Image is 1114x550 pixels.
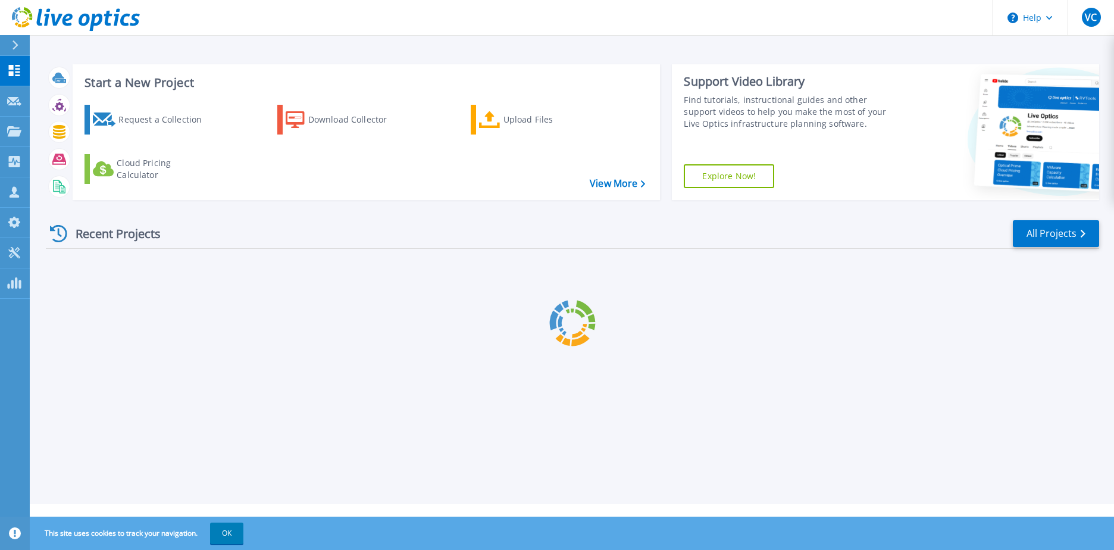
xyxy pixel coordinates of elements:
[85,105,217,135] a: Request a Collection
[210,523,243,544] button: OK
[503,108,599,132] div: Upload Files
[684,94,901,130] div: Find tutorials, instructional guides and other support videos to help you make the most of your L...
[590,178,645,189] a: View More
[684,164,774,188] a: Explore Now!
[117,157,212,181] div: Cloud Pricing Calculator
[85,154,217,184] a: Cloud Pricing Calculator
[471,105,603,135] a: Upload Files
[85,76,645,89] h3: Start a New Project
[118,108,214,132] div: Request a Collection
[277,105,410,135] a: Download Collector
[46,219,177,248] div: Recent Projects
[1085,12,1097,22] span: VC
[33,523,243,544] span: This site uses cookies to track your navigation.
[684,74,901,89] div: Support Video Library
[308,108,403,132] div: Download Collector
[1013,220,1099,247] a: All Projects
